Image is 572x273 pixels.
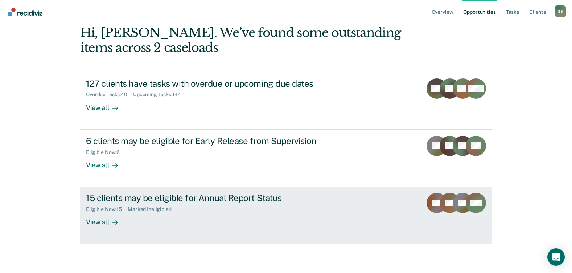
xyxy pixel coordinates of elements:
[86,91,133,98] div: Overdue Tasks : 40
[86,136,341,146] div: 6 clients may be eligible for Early Release from Supervision
[86,78,341,89] div: 127 clients have tasks with overdue or upcoming due dates
[86,155,127,169] div: View all
[86,206,128,212] div: Eligible Now : 15
[8,8,42,16] img: Recidiviz
[86,193,341,203] div: 15 clients may be eligible for Annual Report Status
[86,98,127,112] div: View all
[86,212,127,227] div: View all
[128,206,177,212] div: Marked Ineligible : 1
[80,73,492,130] a: 127 clients have tasks with overdue or upcoming due datesOverdue Tasks:40Upcoming Tasks:144View all
[80,187,492,244] a: 15 clients may be eligible for Annual Report StatusEligible Now:15Marked Ineligible:1View all
[555,5,566,17] div: S S
[547,248,565,266] div: Open Intercom Messenger
[133,91,187,98] div: Upcoming Tasks : 144
[80,25,410,55] div: Hi, [PERSON_NAME]. We’ve found some outstanding items across 2 caseloads
[80,130,492,187] a: 6 clients may be eligible for Early Release from SupervisionEligible Now:6View all
[555,5,566,17] button: Profile dropdown button
[86,149,125,155] div: Eligible Now : 6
